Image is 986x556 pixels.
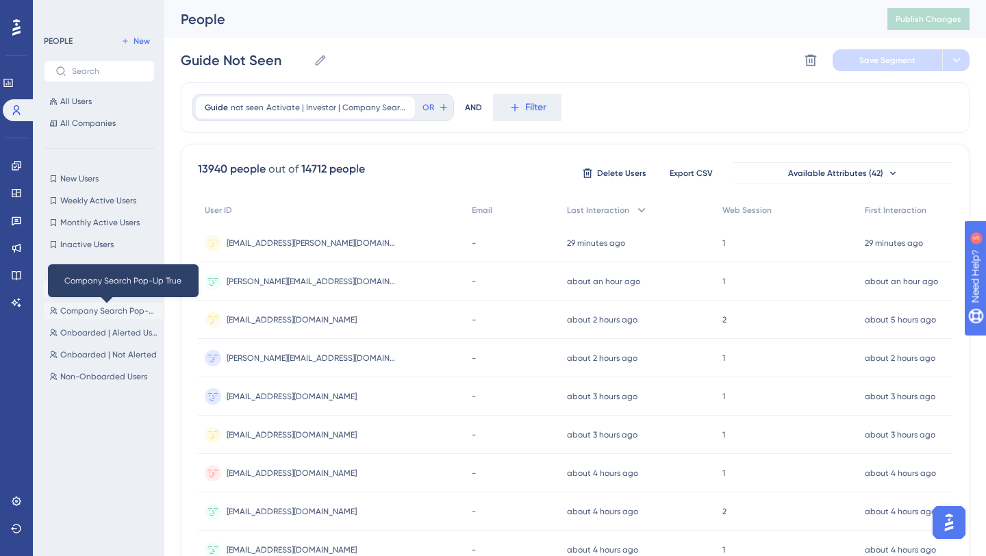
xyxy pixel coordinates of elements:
[134,36,150,47] span: New
[567,238,625,248] time: 29 minutes ago
[227,391,357,402] span: [EMAIL_ADDRESS][DOMAIN_NAME]
[44,281,163,297] button: Guide Not Seen
[44,115,155,131] button: All Companies
[722,238,725,249] span: 1
[657,162,725,184] button: Export CSV
[859,55,915,66] span: Save Segment
[44,368,163,385] button: Non-Onboarded Users
[722,353,725,364] span: 1
[227,468,357,479] span: [EMAIL_ADDRESS][DOMAIN_NAME]
[896,14,961,25] span: Publish Changes
[227,238,398,249] span: [EMAIL_ADDRESS][PERSON_NAME][DOMAIN_NAME]
[198,161,266,177] div: 13940 people
[567,353,637,363] time: about 2 hours ago
[597,168,646,179] span: Delete Users
[865,545,936,555] time: about 4 hours ago
[60,371,147,382] span: Non-Onboarded Users
[493,94,561,121] button: Filter
[32,3,86,20] span: Need Help?
[44,192,155,209] button: Weekly Active Users
[266,102,406,113] span: Activate | Investor | Company Search
[60,118,116,129] span: All Companies
[72,66,143,76] input: Search
[95,7,99,18] div: 5
[722,276,725,287] span: 1
[722,314,726,325] span: 2
[227,353,398,364] span: [PERSON_NAME][EMAIL_ADDRESS][DOMAIN_NAME]
[227,544,357,555] span: [EMAIL_ADDRESS][DOMAIN_NAME]
[567,507,638,516] time: about 4 hours ago
[865,277,938,286] time: about an hour ago
[567,392,637,401] time: about 3 hours ago
[733,162,952,184] button: Available Attributes (42)
[472,506,476,517] span: -
[722,205,772,216] span: Web Session
[472,276,476,287] span: -
[60,173,99,184] span: New Users
[722,468,725,479] span: 1
[865,315,936,325] time: about 5 hours ago
[567,545,638,555] time: about 4 hours ago
[60,195,136,206] span: Weekly Active Users
[227,314,357,325] span: [EMAIL_ADDRESS][DOMAIN_NAME]
[227,506,357,517] span: [EMAIL_ADDRESS][DOMAIN_NAME]
[865,507,936,516] time: about 4 hours ago
[181,51,308,70] input: Segment Name
[60,327,157,338] span: Onboarded | Alerted Users
[181,10,853,29] div: People
[60,217,140,228] span: Monthly Active Users
[567,468,638,478] time: about 4 hours ago
[44,303,163,319] button: Company Search Pop-Up True
[722,429,725,440] span: 1
[44,214,155,231] button: Monthly Active Users
[865,468,936,478] time: about 4 hours ago
[833,49,942,71] button: Save Segment
[865,392,935,401] time: about 3 hours ago
[301,161,365,177] div: 14712 people
[865,353,935,363] time: about 2 hours ago
[116,33,155,49] button: New
[865,238,923,248] time: 29 minutes ago
[567,277,640,286] time: about an hour ago
[472,314,476,325] span: -
[670,168,713,179] span: Export CSV
[227,276,398,287] span: [PERSON_NAME][EMAIL_ADDRESS][DOMAIN_NAME]
[227,429,357,440] span: [EMAIL_ADDRESS][DOMAIN_NAME]
[472,205,492,216] span: Email
[465,94,482,121] div: AND
[722,506,726,517] span: 2
[60,349,157,360] span: Onboarded | Not Alerted
[44,93,155,110] button: All Users
[231,102,264,113] span: not seen
[567,430,637,440] time: about 3 hours ago
[928,502,970,543] iframe: UserGuiding AI Assistant Launcher
[472,238,476,249] span: -
[205,102,228,113] span: Guide
[580,162,648,184] button: Delete Users
[567,205,629,216] span: Last Interaction
[60,239,114,250] span: Inactive Users
[420,97,451,118] button: OR
[472,468,476,479] span: -
[722,544,725,555] span: 1
[268,161,299,177] div: out of
[44,325,163,341] button: Onboarded | Alerted Users
[865,205,926,216] span: First Interaction
[472,429,476,440] span: -
[205,205,232,216] span: User ID
[60,305,157,316] span: Company Search Pop-Up True
[887,8,970,30] button: Publish Changes
[472,544,476,555] span: -
[44,236,155,253] button: Inactive Users
[865,430,935,440] time: about 3 hours ago
[44,36,73,47] div: PEOPLE
[422,102,434,113] span: OR
[472,353,476,364] span: -
[60,96,92,107] span: All Users
[722,391,725,402] span: 1
[44,346,163,363] button: Onboarded | Not Alerted
[472,391,476,402] span: -
[788,168,883,179] span: Available Attributes (42)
